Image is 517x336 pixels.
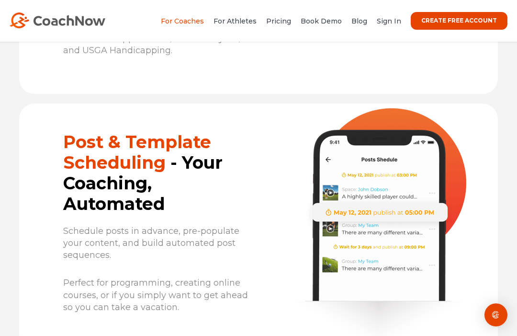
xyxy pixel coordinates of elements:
span: Schedule posts in advance, pre-populate your content, and build automated post sequences. [63,226,239,260]
img: CoachNow Logo [10,12,105,28]
a: Pricing [266,17,291,25]
p: Perfect for programming, creating online courses, or if you simply want to get ahead so you can t... [63,277,254,313]
h2: - Your Coaching, Automated [63,132,254,215]
a: For Coaches [161,17,204,25]
div: Open Intercom Messenger [484,303,507,326]
a: Book Demo [301,17,342,25]
a: For Athletes [214,17,257,25]
strong: Post & Template Scheduling [63,131,211,173]
a: Sign In [377,17,401,25]
a: Blog [351,17,367,25]
a: CREATE FREE ACCOUNT [411,12,507,30]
